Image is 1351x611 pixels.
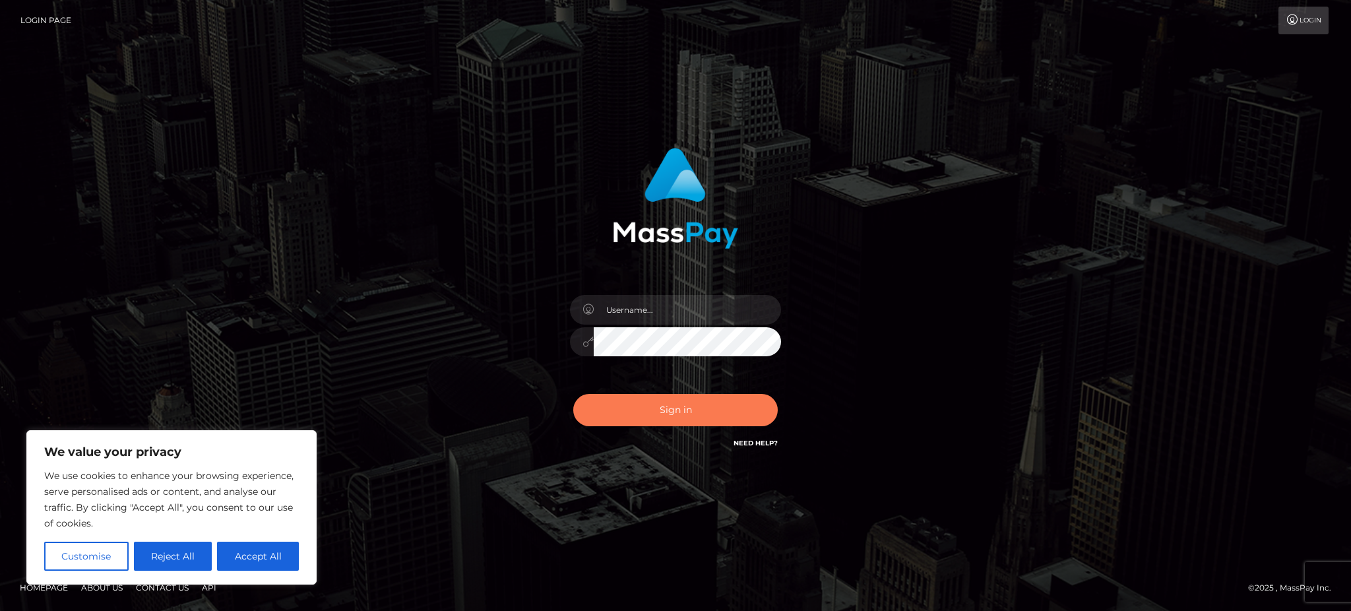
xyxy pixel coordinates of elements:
[134,542,212,571] button: Reject All
[44,542,129,571] button: Customise
[44,444,299,460] p: We value your privacy
[594,295,781,325] input: Username...
[76,577,128,598] a: About Us
[131,577,194,598] a: Contact Us
[197,577,222,598] a: API
[1248,581,1341,595] div: © 2025 , MassPay Inc.
[217,542,299,571] button: Accept All
[26,430,317,585] div: We value your privacy
[573,394,778,426] button: Sign in
[613,148,738,249] img: MassPay Login
[734,439,778,447] a: Need Help?
[15,577,73,598] a: Homepage
[1278,7,1329,34] a: Login
[20,7,71,34] a: Login Page
[44,468,299,531] p: We use cookies to enhance your browsing experience, serve personalised ads or content, and analys...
